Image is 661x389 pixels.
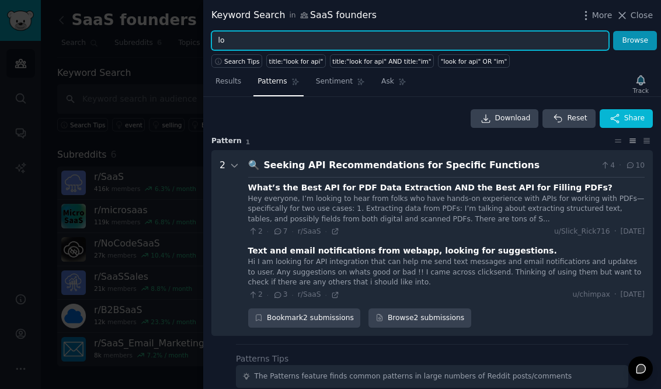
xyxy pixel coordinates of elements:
span: Reset [567,113,587,124]
span: 2 [248,290,263,300]
span: · [325,291,327,299]
span: 3 [273,290,287,300]
button: Bookmark2 submissions [248,308,361,328]
a: Ask [377,72,410,96]
div: 2 [220,158,225,328]
a: title:"look for api" [266,54,326,68]
span: 4 [600,161,615,171]
span: u/Slick_Rick716 [554,227,610,237]
button: Search Tips [211,54,262,68]
div: Seeking API Recommendations for Specific Functions [264,158,596,173]
span: · [267,291,269,299]
div: Text and email notifications from webapp, looking for suggestions. [248,245,557,257]
span: 🔍 [248,159,260,171]
a: Browse2 submissions [368,308,471,328]
a: Results [211,72,245,96]
div: "look for api" OR "im" [441,57,507,65]
span: · [619,161,621,171]
a: Sentiment [312,72,369,96]
span: 2 [248,227,263,237]
span: · [267,227,269,235]
span: Download [495,113,531,124]
span: r/SaaS [298,227,321,235]
button: Browse [613,31,657,51]
div: Bookmark 2 submissions [248,308,361,328]
span: Sentiment [316,77,353,87]
span: u/chimpax [572,290,610,300]
span: Search Tips [224,57,260,65]
span: · [325,227,327,235]
button: Reset [542,109,595,128]
label: Patterns Tips [236,354,288,363]
span: [DATE] [621,290,645,300]
span: 1 [246,138,250,145]
button: Close [616,9,653,22]
span: 7 [273,227,287,237]
span: r/SaaS [298,290,321,298]
span: Results [215,77,241,87]
div: Hey everyone, I’m looking to hear from folks who have hands-on experience with APIs for working w... [248,194,645,225]
input: Try a keyword related to your business [211,31,609,51]
div: title:"look for api" AND title:"im" [332,57,431,65]
a: "look for api" OR "im" [438,54,510,68]
div: Keyword Search SaaS founders [211,8,377,23]
span: Ask [381,77,394,87]
span: · [614,290,617,300]
span: Share [624,113,645,124]
span: · [291,291,293,299]
span: in [289,11,295,21]
div: Hi I am looking for API integration that can help me send text messages and email notifications a... [248,257,645,288]
button: Share [600,109,653,128]
span: More [592,9,613,22]
span: · [291,227,293,235]
span: Pattern [211,136,242,147]
span: 10 [625,161,645,171]
a: Download [471,109,539,128]
span: [DATE] [621,227,645,237]
span: Close [631,9,653,22]
div: What’s the Best API for PDF Data Extraction AND the Best API for Filling PDFs? [248,182,613,194]
button: More [580,9,613,22]
span: Patterns [258,77,287,87]
a: Patterns [253,72,303,96]
div: The Patterns feature finds common patterns in large numbers of Reddit posts/comments [255,371,572,382]
span: · [614,227,617,237]
div: title:"look for api" [269,57,323,65]
a: title:"look for api" AND title:"im" [330,54,434,68]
